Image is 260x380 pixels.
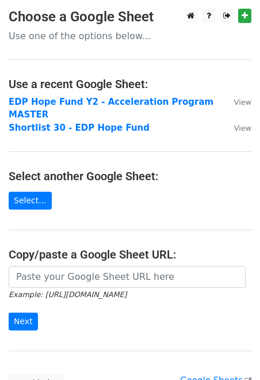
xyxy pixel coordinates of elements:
[9,192,52,210] a: Select...
[9,290,127,299] small: Example: [URL][DOMAIN_NAME]
[9,169,251,183] h4: Select another Google Sheet:
[9,313,38,330] input: Next
[223,123,251,133] a: View
[9,9,251,25] h3: Choose a Google Sheet
[9,30,251,42] p: Use one of the options below...
[9,248,251,261] h4: Copy/paste a Google Sheet URL:
[223,97,251,107] a: View
[9,266,246,288] input: Paste your Google Sheet URL here
[9,77,251,91] h4: Use a recent Google Sheet:
[234,124,251,132] small: View
[9,97,213,120] a: EDP Hope Fund Y2 - Acceleration Program MASTER
[9,123,150,133] a: Shortlist 30 - EDP Hope Fund
[234,98,251,107] small: View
